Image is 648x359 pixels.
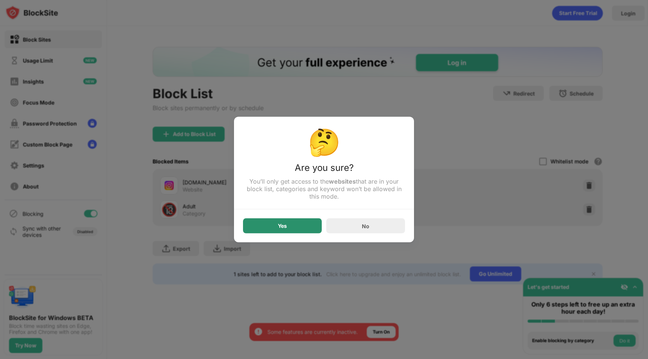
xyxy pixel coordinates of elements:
[278,223,287,229] div: Yes
[243,178,405,200] div: You’ll only get access to the that are in your block list, categories and keyword won’t be allowe...
[329,178,356,185] strong: websites
[243,162,405,178] div: Are you sure?
[243,126,405,158] div: 🤔
[362,223,369,229] div: No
